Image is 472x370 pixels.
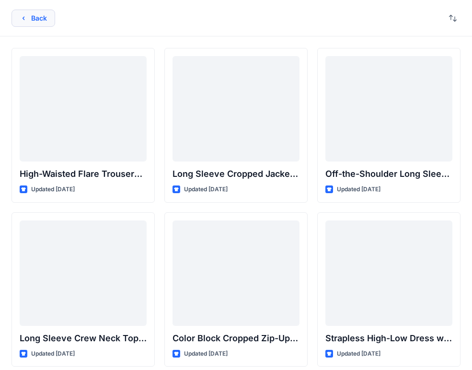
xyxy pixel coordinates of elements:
p: Long Sleeve Crew Neck Top with Asymmetrical Tie Detail [20,332,147,345]
a: Color Block Cropped Zip-Up Jacket with Sheer Sleeves [173,220,299,326]
p: Updated [DATE] [184,185,228,195]
p: Long Sleeve Cropped Jacket with Mandarin Collar and Shoulder Detail [173,167,299,181]
p: Color Block Cropped Zip-Up Jacket with Sheer Sleeves [173,332,299,345]
a: Strapless High-Low Dress with Side Bow Detail [325,220,452,326]
p: Updated [DATE] [337,349,380,359]
p: Updated [DATE] [31,349,75,359]
p: Updated [DATE] [31,185,75,195]
a: High-Waisted Flare Trousers with Button Detail [20,56,147,162]
p: Strapless High-Low Dress with Side Bow Detail [325,332,452,345]
a: Long Sleeve Crew Neck Top with Asymmetrical Tie Detail [20,220,147,326]
p: Updated [DATE] [337,185,380,195]
p: High-Waisted Flare Trousers with Button Detail [20,167,147,181]
a: Long Sleeve Cropped Jacket with Mandarin Collar and Shoulder Detail [173,56,299,162]
a: Off-the-Shoulder Long Sleeve Top [325,56,452,162]
p: Off-the-Shoulder Long Sleeve Top [325,167,452,181]
p: Updated [DATE] [184,349,228,359]
button: Back [12,10,55,27]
